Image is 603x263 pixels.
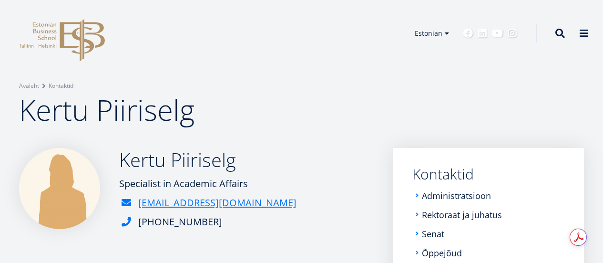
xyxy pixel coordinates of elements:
[422,229,444,239] a: Senat
[508,29,517,38] a: Instagram
[138,215,222,229] div: [PHONE_NUMBER]
[492,29,503,38] a: Youtube
[19,81,39,91] a: Avaleht
[422,191,491,200] a: Administratsioon
[422,210,502,220] a: Rektoraat ja juhatus
[138,196,296,210] a: [EMAIL_ADDRESS][DOMAIN_NAME]
[119,148,296,172] h2: Kertu Piiriselg
[19,90,194,129] span: Kertu Piiriselg
[422,248,462,258] a: Õppejõud
[478,29,487,38] a: Linkedin
[119,177,296,191] div: Specialist in Academic Affairs
[463,29,473,38] a: Facebook
[19,148,100,229] img: Kertu Mööl
[49,81,73,91] a: Kontaktid
[412,167,565,181] a: Kontaktid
